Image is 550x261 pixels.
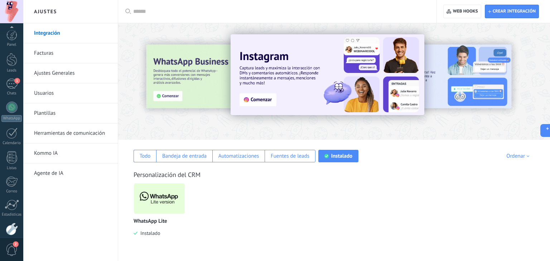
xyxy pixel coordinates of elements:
button: Crear integración [485,5,539,18]
span: 2 [13,241,19,247]
img: Slide 2 [359,45,511,108]
a: Plantillas [34,103,111,123]
a: Facturas [34,43,111,63]
img: Slide 3 [146,45,299,108]
span: 1 [14,78,20,84]
a: Usuarios [34,83,111,103]
div: Fuentes de leads [271,153,309,159]
div: Panel [1,43,22,47]
div: Chats [1,91,22,96]
li: Agente de IA [23,163,118,183]
li: Facturas [23,43,118,63]
li: Kommo IA [23,143,118,163]
a: Herramientas de comunicación [34,123,111,143]
div: WhatsApp Lite [134,183,190,247]
div: Instalado [331,153,352,159]
img: Slide 1 [231,34,424,115]
li: Integración [23,23,118,43]
li: Ajustes Generales [23,63,118,83]
div: Estadísticas [1,212,22,217]
span: Instalado [137,230,160,236]
div: Listas [1,166,22,171]
span: Web hooks [453,9,478,14]
div: Ordenar [506,153,532,159]
div: WhatsApp [1,115,22,122]
li: Usuarios [23,83,118,103]
li: Herramientas de comunicación [23,123,118,143]
a: Personalización del CRM [134,171,201,179]
p: WhatsApp Lite [134,218,167,225]
span: Crear integración [493,9,536,14]
div: Bandeja de entrada [162,153,207,159]
li: Plantillas [23,103,118,123]
a: Integración [34,23,111,43]
div: Leads [1,68,22,73]
div: Correo [1,189,22,194]
a: Agente de IA [34,163,111,183]
img: logo_main.png [134,181,185,216]
div: Todo [140,153,151,159]
button: Web hooks [443,5,481,18]
div: Automatizaciones [218,153,259,159]
a: Kommo IA [34,143,111,163]
div: Calendario [1,141,22,146]
a: Ajustes Generales [34,63,111,83]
